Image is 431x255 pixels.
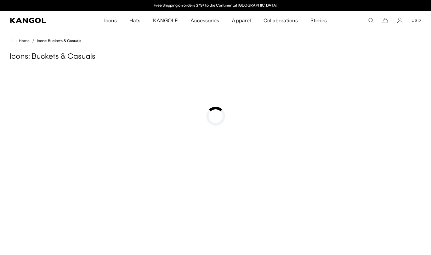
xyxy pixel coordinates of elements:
a: Hats [123,11,147,30]
button: Cart [383,18,388,23]
span: Home [18,39,30,43]
li: / [30,37,34,45]
a: Kangol [10,18,69,23]
span: Hats [129,11,140,30]
a: Account [397,18,403,23]
span: Icons [104,11,117,30]
a: Icons: Buckets & Casuals [37,39,81,43]
a: Free Shipping on orders $79+ to the Continental [GEOGRAPHIC_DATA] [154,3,277,8]
span: Apparel [232,11,251,30]
button: USD [411,18,421,23]
span: Accessories [190,11,219,30]
div: 1 of 2 [151,3,281,8]
slideshow-component: Announcement bar [151,3,281,8]
a: Apparel [225,11,257,30]
a: KANGOLF [147,11,184,30]
span: Collaborations [264,11,298,30]
summary: Search here [368,18,374,23]
span: KANGOLF [153,11,178,30]
h1: Icons: Buckets & Casuals [9,52,422,62]
a: Icons [98,11,123,30]
div: Announcement [151,3,281,8]
a: Stories [304,11,333,30]
a: Collaborations [257,11,304,30]
span: Stories [310,11,327,30]
a: Accessories [184,11,225,30]
a: Home [12,38,30,44]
